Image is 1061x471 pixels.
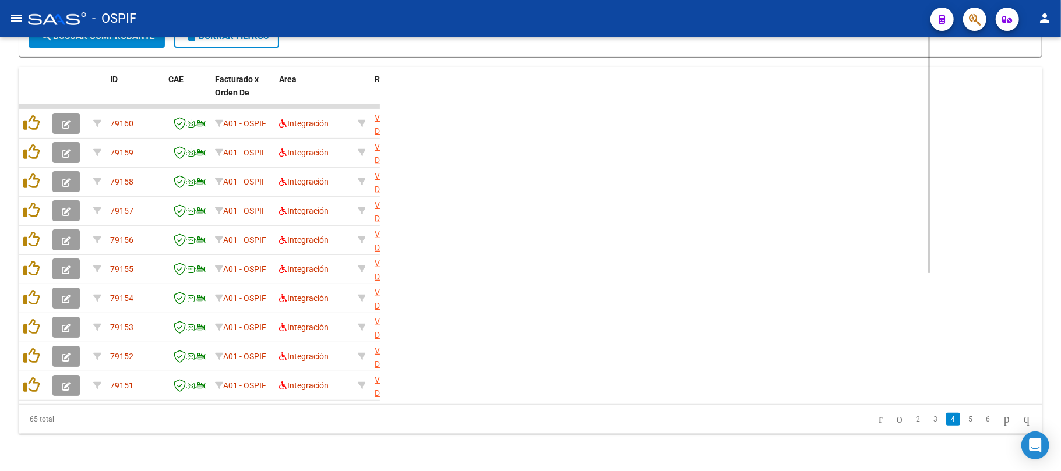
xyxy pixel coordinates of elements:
span: Integración [279,177,329,186]
div: 30714136905 [375,140,453,165]
a: 3 [929,413,943,426]
li: page 3 [927,409,944,429]
div: 30714136905 [375,257,453,281]
span: VIAJERO SOCIEDAD DEL BUEN CAMINO S.A. [375,288,448,324]
a: 2 [911,413,925,426]
a: go to first page [873,413,888,426]
li: page 5 [962,409,979,429]
a: 6 [981,413,995,426]
span: VIAJERO SOCIEDAD DEL BUEN CAMINO S.A. [375,142,448,178]
span: 79153 [110,323,133,332]
span: 79159 [110,148,133,157]
li: page 4 [944,409,962,429]
span: 79160 [110,119,133,128]
span: Integración [279,352,329,361]
span: 79158 [110,177,133,186]
span: VIAJERO SOCIEDAD DEL BUEN CAMINO S.A. [375,200,448,236]
li: page 2 [910,409,927,429]
div: 30714136905 [375,199,453,223]
li: page 6 [979,409,997,429]
a: go to last page [1018,413,1035,426]
div: 30714136905 [375,286,453,310]
span: 79152 [110,352,133,361]
span: Area [279,75,297,84]
div: Open Intercom Messenger [1021,431,1049,459]
div: 30714136905 [375,373,453,398]
span: Buscar Comprobante [39,31,154,41]
span: A01 - OSPIF [223,235,266,245]
a: go to next page [999,413,1015,426]
a: go to previous page [891,413,908,426]
div: 30714136905 [375,169,453,194]
datatable-header-cell: Area [274,67,353,118]
span: 79154 [110,293,133,303]
a: 4 [946,413,960,426]
span: CAE [168,75,184,84]
span: A01 - OSPIF [223,381,266,390]
span: A01 - OSPIF [223,177,266,186]
span: Integración [279,206,329,215]
span: 79155 [110,264,133,274]
span: VIAJERO SOCIEDAD DEL BUEN CAMINO S.A. [375,171,448,207]
span: Facturado x Orden De [215,75,259,97]
span: VIAJERO SOCIEDAD DEL BUEN CAMINO S.A. [375,375,448,411]
span: Integración [279,264,329,274]
div: 30714136905 [375,228,453,252]
span: 79151 [110,381,133,390]
mat-icon: person [1038,11,1052,25]
a: 5 [964,413,978,426]
span: VIAJERO SOCIEDAD DEL BUEN CAMINO S.A. [375,317,448,353]
span: Integración [279,235,329,245]
div: 65 total [19,405,221,434]
span: Integración [279,148,329,157]
datatable-header-cell: ID [105,67,164,118]
span: Integración [279,381,329,390]
span: A01 - OSPIF [223,264,266,274]
span: Integración [279,323,329,332]
span: Integración [279,119,329,128]
div: 30714136905 [375,344,453,369]
span: A01 - OSPIF [223,352,266,361]
span: Borrar Filtros [185,31,269,41]
span: A01 - OSPIF [223,119,266,128]
datatable-header-cell: CAE [164,67,210,118]
span: VIAJERO SOCIEDAD DEL BUEN CAMINO S.A. [375,113,448,149]
span: A01 - OSPIF [223,293,266,303]
span: Integración [279,293,329,303]
span: A01 - OSPIF [223,206,266,215]
span: A01 - OSPIF [223,148,266,157]
mat-icon: menu [9,11,23,25]
span: - OSPIF [92,6,136,31]
span: A01 - OSPIF [223,323,266,332]
span: Razón Social [375,75,423,84]
span: VIAJERO SOCIEDAD DEL BUEN CAMINO S.A. [375,346,448,382]
span: VIAJERO SOCIEDAD DEL BUEN CAMINO S.A. [375,229,448,265]
div: 30714136905 [375,111,453,136]
span: 79157 [110,206,133,215]
span: ID [110,75,118,84]
datatable-header-cell: Facturado x Orden De [210,67,274,118]
datatable-header-cell: Razón Social [370,67,457,118]
span: 79156 [110,235,133,245]
div: 30714136905 [375,315,453,339]
span: VIAJERO SOCIEDAD DEL BUEN CAMINO S.A. [375,258,448,295]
